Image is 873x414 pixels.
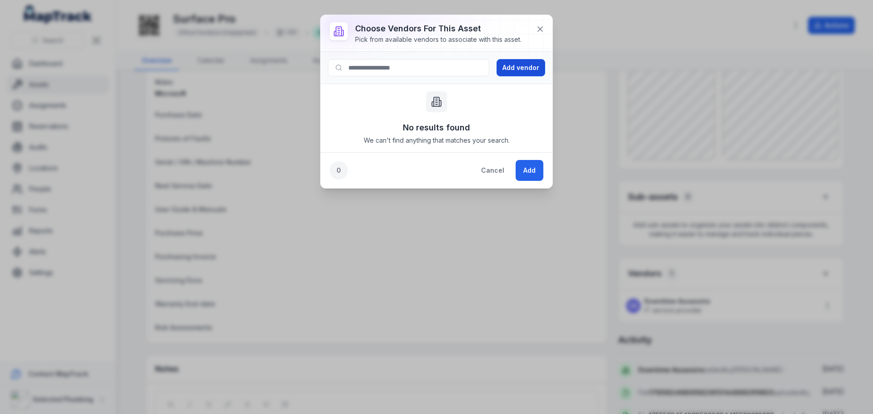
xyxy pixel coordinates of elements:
div: 0 [330,161,348,180]
button: Add vendor [497,59,545,76]
h3: No results found [403,121,470,134]
button: Add [516,160,543,181]
div: Pick from available vendors to associate with this asset. [355,35,522,44]
button: Cancel [473,160,512,181]
h3: Choose vendors for this asset [355,22,522,35]
span: We can't find anything that matches your search. [364,136,510,145]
